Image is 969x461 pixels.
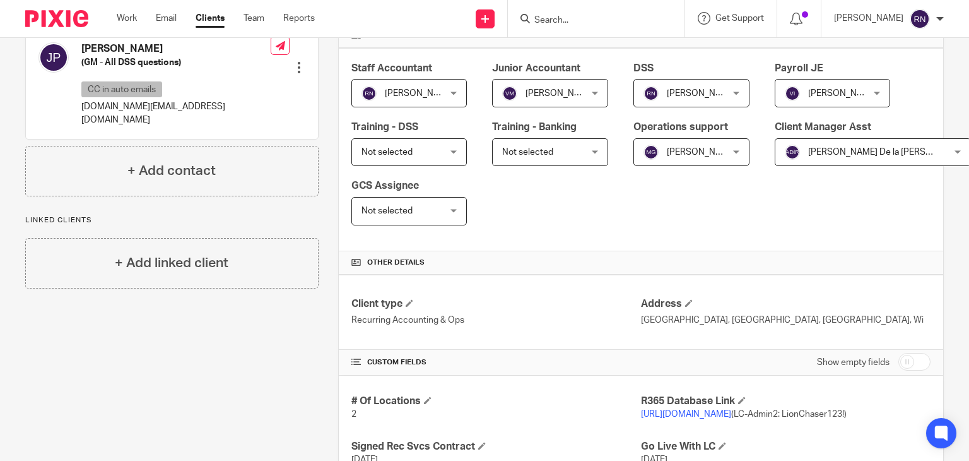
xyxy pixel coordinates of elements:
img: svg%3E [910,9,930,29]
h4: Signed Rec Svcs Contract [351,440,641,453]
span: Client Manager Asst [775,122,871,132]
span: [PERSON_NAME] [526,89,595,98]
img: svg%3E [785,145,800,160]
span: Staff Accountant [351,63,432,73]
input: Search [533,15,647,27]
span: Get Support [715,14,764,23]
a: Work [117,12,137,25]
span: Operations support [633,122,728,132]
img: svg%3E [38,42,69,73]
p: CC in auto emails [81,81,162,97]
span: Other details [367,258,425,268]
img: Pixie [25,10,88,27]
h4: CUSTOM FIELDS [351,357,641,368]
p: [GEOGRAPHIC_DATA], [GEOGRAPHIC_DATA], [GEOGRAPHIC_DATA], Wi [641,314,931,326]
h5: (GM - All DSS questions) [81,56,271,69]
h4: Go Live With LC [641,440,931,453]
span: 2 [351,410,356,419]
label: Show empty fields [817,356,890,369]
span: Payroll JE [775,63,823,73]
img: svg%3E [502,86,517,101]
span: Not selected [361,148,413,157]
span: Not selected [361,207,413,215]
img: svg%3E [643,145,659,160]
h4: Client type [351,297,641,311]
span: Not selected [502,148,553,157]
img: svg%3E [361,86,377,101]
span: Training - Banking [492,122,577,132]
a: Clients [196,12,225,25]
p: Linked clients [25,215,319,225]
span: DSS [633,63,654,73]
span: GCS Assignee [351,181,419,191]
span: [PERSON_NAME] [385,89,454,98]
span: [PERSON_NAME] [667,89,736,98]
h4: + Add contact [127,161,216,181]
a: Team [244,12,264,25]
a: Email [156,12,177,25]
span: [PERSON_NAME] [667,148,736,157]
span: Junior Accountant [492,63,580,73]
h4: [PERSON_NAME] [81,42,271,56]
img: svg%3E [643,86,659,101]
span: Training - DSS [351,122,418,132]
span: (LC-Admin2: LionChaser123!) [641,410,847,419]
a: Reports [283,12,315,25]
p: [DOMAIN_NAME][EMAIL_ADDRESS][DOMAIN_NAME] [81,100,271,126]
img: svg%3E [785,86,800,101]
h4: # Of Locations [351,395,641,408]
span: [PERSON_NAME] [808,89,878,98]
p: Recurring Accounting & Ops [351,314,641,326]
h4: + Add linked client [115,253,228,273]
h4: Address [641,297,931,311]
p: [PERSON_NAME] [834,12,903,25]
a: [URL][DOMAIN_NAME] [641,410,731,419]
h4: R365 Database Link [641,395,931,408]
